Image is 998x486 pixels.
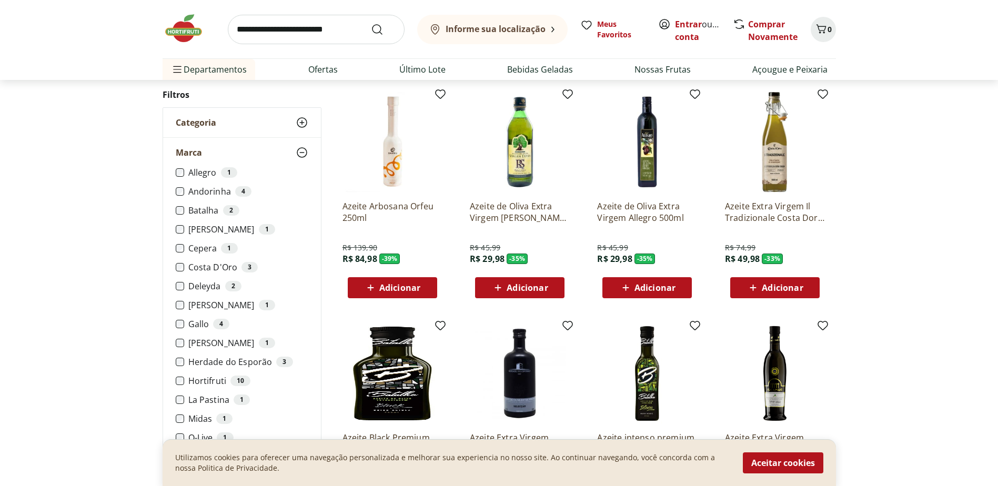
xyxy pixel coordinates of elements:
label: Hortifruti [188,376,308,386]
span: Adicionar [634,283,676,292]
label: Gallo [188,319,308,329]
div: 1 [216,413,233,424]
div: 1 [259,300,275,310]
a: Bebidas Geladas [507,63,573,76]
a: Azeite Extra Virgem Il Tradizionale Costa Doro 500ml [725,200,825,224]
div: 2 [223,205,239,216]
button: Carrinho [811,17,836,42]
label: La Pastina [188,394,308,405]
a: Azeite intenso premium Batalha 500ml [597,432,697,455]
div: 10 [230,376,250,386]
img: Azeite Black Premium Batalha 250ml [342,323,442,423]
span: 0 [828,24,832,34]
div: 3 [276,357,293,367]
label: [PERSON_NAME] [188,300,308,310]
a: Azeite de Oliva Extra Virgem Allegro 500ml [597,200,697,224]
button: Menu [171,57,184,82]
div: 1 [221,167,237,178]
span: R$ 74,99 [725,242,755,253]
img: Azeite Arbosana Orfeu 250ml [342,92,442,192]
span: R$ 45,99 [597,242,628,253]
span: ou [675,18,722,43]
label: Allegro [188,167,308,178]
span: Categoria [176,117,216,128]
div: 1 [259,224,275,235]
img: Azeite intenso premium Batalha 500ml [597,323,697,423]
span: - 35 % [634,254,656,264]
span: Adicionar [379,283,420,292]
div: 1 [259,338,275,348]
label: Deleyda [188,281,308,291]
p: Utilizamos cookies para oferecer uma navegação personalizada e melhorar sua experiencia no nosso ... [175,452,730,473]
div: 4 [213,319,229,329]
label: Cepera [188,243,308,254]
label: [PERSON_NAME] [188,338,308,348]
img: Azeite de Oliva Extra Virgem Rafael Salgado 500ml [470,92,570,192]
button: Adicionar [348,277,437,298]
img: Azeite Extra Virgem Esporão Seleção 500ml [470,323,570,423]
button: Submit Search [371,23,396,36]
div: 1 [221,243,237,254]
a: Meus Favoritos [580,19,646,40]
span: Meus Favoritos [597,19,646,40]
a: Criar conta [675,18,733,43]
button: Categoria [163,108,321,137]
a: Comprar Novamente [748,18,798,43]
label: O-Live [188,432,308,443]
div: 1 [234,394,250,405]
img: Hortifruti [163,13,215,44]
img: Azeite Extra Virgem Kalamaki 500ml [725,323,825,423]
a: Azeite Extra Virgem Kalamaki 500ml [725,432,825,455]
h2: Filtros [163,84,321,105]
b: Informe sua localização [446,23,546,35]
label: Midas [188,413,308,424]
span: Departamentos [171,57,247,82]
span: R$ 29,98 [470,253,505,265]
span: R$ 84,98 [342,253,377,265]
span: R$ 49,98 [725,253,760,265]
span: R$ 29,98 [597,253,632,265]
span: - 39 % [379,254,400,264]
a: Azeite Extra Virgem Esporão Seleção 500ml [470,432,570,455]
div: 4 [235,186,251,197]
a: Azeite de Oliva Extra Virgem [PERSON_NAME] 500ml [470,200,570,224]
span: Adicionar [507,283,548,292]
label: [PERSON_NAME] [188,224,308,235]
a: Azeite Black Premium Batalha 250ml [342,432,442,455]
a: Nossas Frutas [634,63,691,76]
button: Adicionar [475,277,564,298]
label: Costa D'Oro [188,262,308,272]
span: - 33 % [762,254,783,264]
div: 1 [217,432,233,443]
div: 2 [225,281,241,291]
img: Azeite Extra Virgem Il Tradizionale Costa Doro 500ml [725,92,825,192]
button: Aceitar cookies [743,452,823,473]
a: Azeite Arbosana Orfeu 250ml [342,200,442,224]
label: Herdade do Esporão [188,357,308,367]
label: Batalha [188,205,308,216]
button: Informe sua localização [417,15,568,44]
span: R$ 139,90 [342,242,377,253]
a: Último Lote [399,63,446,76]
input: search [228,15,405,44]
span: Adicionar [762,283,803,292]
a: Açougue e Peixaria [752,63,828,76]
label: Andorinha [188,186,308,197]
span: Marca [176,147,202,158]
button: Marca [163,138,321,167]
button: Adicionar [602,277,692,298]
img: Azeite de Oliva Extra Virgem Allegro 500ml [597,92,697,192]
div: 3 [241,262,258,272]
a: Entrar [675,18,702,30]
span: R$ 45,99 [470,242,500,253]
a: Ofertas [308,63,338,76]
button: Adicionar [730,277,820,298]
